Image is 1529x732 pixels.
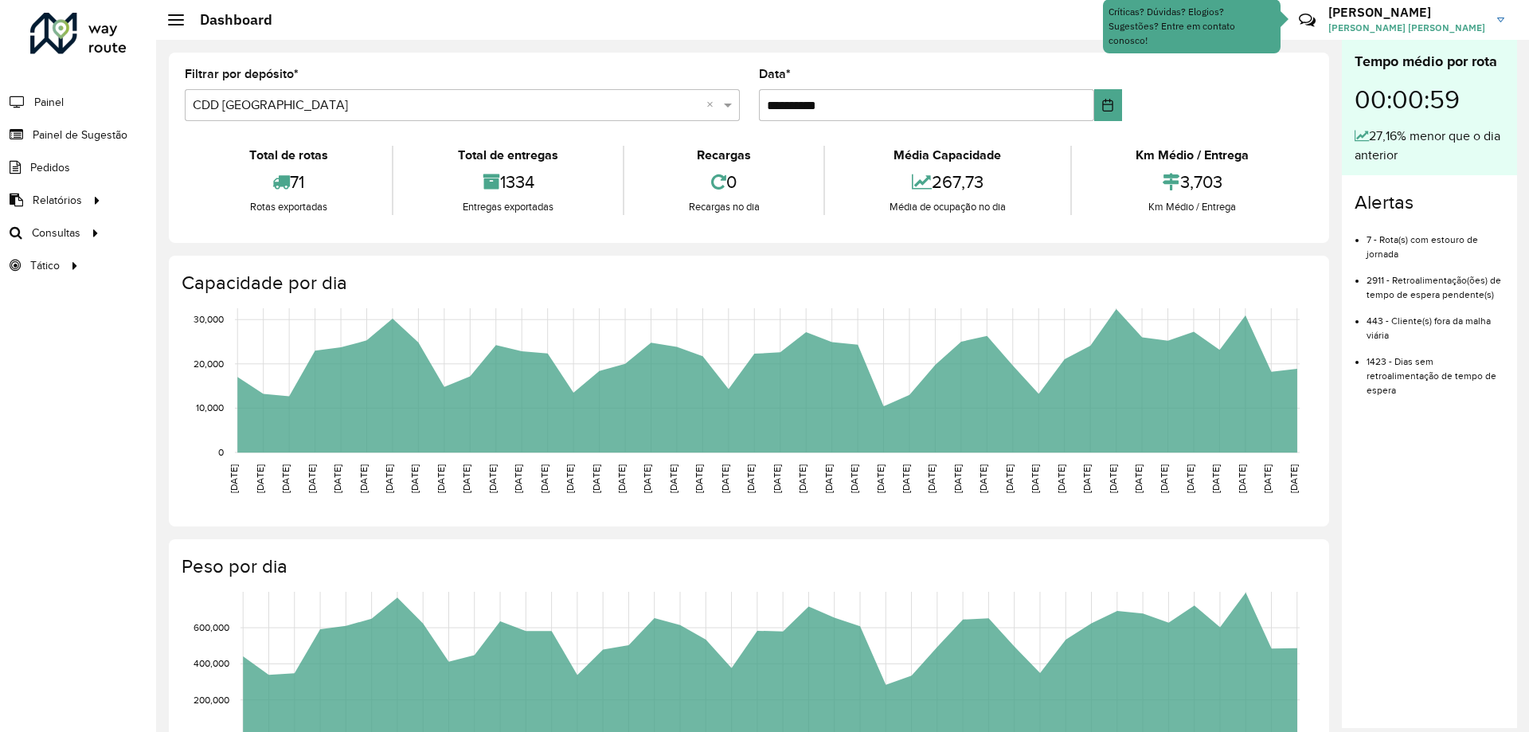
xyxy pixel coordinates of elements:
[182,555,1313,578] h4: Peso por dia
[194,314,224,324] text: 30,000
[189,199,388,215] div: Rotas exportadas
[280,464,291,493] text: [DATE]
[34,94,64,111] span: Painel
[706,96,720,115] span: Clear all
[829,146,1066,165] div: Média Capacidade
[875,464,886,493] text: [DATE]
[616,464,627,493] text: [DATE]
[823,464,834,493] text: [DATE]
[255,464,265,493] text: [DATE]
[397,199,618,215] div: Entregas exportadas
[745,464,756,493] text: [DATE]
[1355,51,1504,72] div: Tempo médio por rota
[1355,191,1504,214] h4: Alertas
[1076,165,1309,199] div: 3,703
[797,464,808,493] text: [DATE]
[194,695,229,705] text: 200,000
[1004,464,1015,493] text: [DATE]
[32,225,80,241] span: Consultas
[397,146,618,165] div: Total de entregas
[1159,464,1169,493] text: [DATE]
[513,464,523,493] text: [DATE]
[1367,261,1504,302] li: 2911 - Retroalimentação(ões) de tempo de espera pendente(s)
[384,464,394,493] text: [DATE]
[196,403,224,413] text: 10,000
[1094,89,1122,121] button: Choose Date
[33,127,127,143] span: Painel de Sugestão
[1290,3,1324,37] a: Contato Rápido
[628,199,819,215] div: Recargas no dia
[436,464,446,493] text: [DATE]
[185,65,299,84] label: Filtrar por depósito
[307,464,317,493] text: [DATE]
[397,165,618,199] div: 1334
[1076,146,1309,165] div: Km Médio / Entrega
[952,464,963,493] text: [DATE]
[182,272,1313,295] h4: Capacidade por dia
[1237,464,1247,493] text: [DATE]
[1355,72,1504,127] div: 00:00:59
[642,464,652,493] text: [DATE]
[189,146,388,165] div: Total de rotas
[30,257,60,274] span: Tático
[1328,5,1485,20] h3: [PERSON_NAME]
[628,165,819,199] div: 0
[539,464,549,493] text: [DATE]
[1185,464,1195,493] text: [DATE]
[487,464,498,493] text: [DATE]
[332,464,342,493] text: [DATE]
[409,464,420,493] text: [DATE]
[849,464,859,493] text: [DATE]
[565,464,575,493] text: [DATE]
[218,447,224,457] text: 0
[1328,21,1485,35] span: [PERSON_NAME] [PERSON_NAME]
[1108,464,1118,493] text: [DATE]
[1030,464,1040,493] text: [DATE]
[1262,464,1273,493] text: [DATE]
[1367,343,1504,397] li: 1423 - Dias sem retroalimentação de tempo de espera
[901,464,911,493] text: [DATE]
[694,464,704,493] text: [DATE]
[1056,464,1066,493] text: [DATE]
[978,464,988,493] text: [DATE]
[1367,221,1504,261] li: 7 - Rota(s) com estouro de jornada
[1133,464,1144,493] text: [DATE]
[829,199,1066,215] div: Média de ocupação no dia
[772,464,782,493] text: [DATE]
[194,622,229,632] text: 600,000
[358,464,369,493] text: [DATE]
[668,464,678,493] text: [DATE]
[1355,127,1504,165] div: 27,16% menor que o dia anterior
[194,659,229,669] text: 400,000
[189,165,388,199] div: 71
[184,11,272,29] h2: Dashboard
[229,464,239,493] text: [DATE]
[461,464,471,493] text: [DATE]
[194,358,224,369] text: 20,000
[1367,302,1504,343] li: 443 - Cliente(s) fora da malha viária
[1289,464,1299,493] text: [DATE]
[628,146,819,165] div: Recargas
[720,464,730,493] text: [DATE]
[30,159,70,176] span: Pedidos
[1076,199,1309,215] div: Km Médio / Entrega
[33,192,82,209] span: Relatórios
[591,464,601,493] text: [DATE]
[759,65,791,84] label: Data
[1081,464,1092,493] text: [DATE]
[926,464,937,493] text: [DATE]
[1210,464,1221,493] text: [DATE]
[829,165,1066,199] div: 267,73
